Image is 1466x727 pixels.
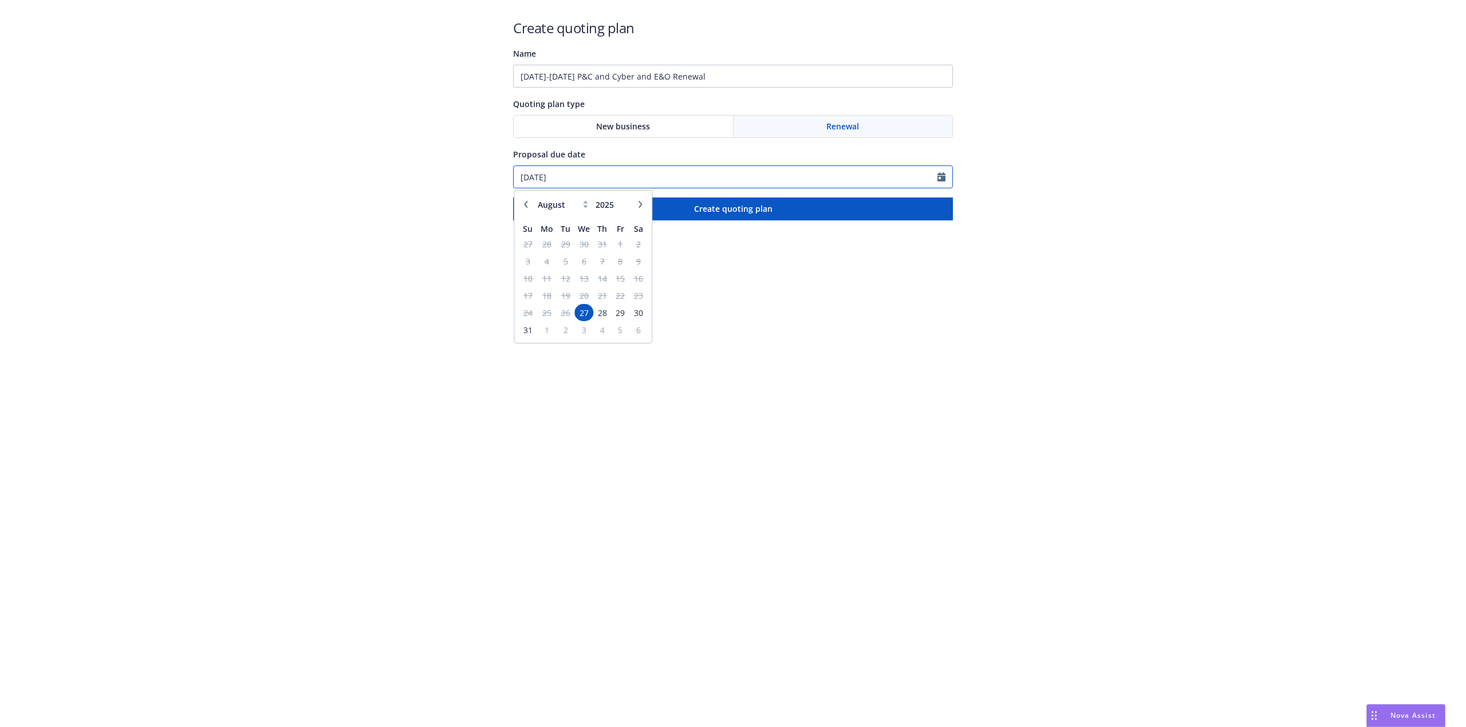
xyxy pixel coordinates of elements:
span: 29 [613,306,628,320]
td: 3 [574,321,593,338]
td: 14 [593,270,611,287]
span: 31 [520,323,535,337]
td: 11 [537,270,557,287]
span: 4 [594,323,610,337]
td: 5 [557,252,574,270]
span: 13 [576,271,592,286]
span: 23 [630,289,646,303]
td: 22 [612,287,629,304]
span: 30 [630,306,646,320]
td: 31 [593,235,611,252]
span: 25 [538,306,555,320]
span: 3 [520,254,535,268]
span: 1 [613,237,628,251]
td: 8 [612,252,629,270]
span: 14 [594,271,610,286]
span: 24 [520,306,535,320]
td: 4 [593,321,611,338]
span: Renewal [826,120,859,132]
td: 18 [537,287,557,304]
td: 30 [574,235,593,252]
span: 5 [613,323,628,337]
td: 20 [574,287,593,304]
span: 1 [538,323,555,337]
span: Create quoting plan [694,203,773,214]
button: Create quoting plan [513,197,953,220]
td: 23 [629,287,647,304]
span: Su [523,223,533,234]
span: 11 [538,271,555,286]
span: Tu [561,223,570,234]
span: 17 [520,289,535,303]
td: 27 [574,304,593,321]
span: New business [596,120,650,132]
span: Fr [617,223,624,234]
td: 7 [593,252,611,270]
td: 19 [557,287,574,304]
span: 29 [558,237,573,251]
td: 31 [519,321,537,338]
span: 6 [576,254,592,268]
td: 6 [574,252,593,270]
td: 16 [629,270,647,287]
span: Sa [634,223,643,234]
span: 26 [558,306,573,320]
td: 24 [519,304,537,321]
td: 1 [612,235,629,252]
td: 6 [629,321,647,338]
div: Drag to move [1367,705,1381,726]
span: 7 [594,254,610,268]
span: 8 [613,254,628,268]
h1: Create quoting plan [513,18,953,37]
span: 16 [630,271,646,286]
td: 28 [537,235,557,252]
td: 27 [519,235,537,252]
span: 30 [576,237,592,251]
span: 3 [576,323,592,337]
span: 20 [576,289,592,303]
td: 2 [629,235,647,252]
td: 10 [519,270,537,287]
td: 4 [537,252,557,270]
span: 28 [594,306,610,320]
span: 21 [594,289,610,303]
td: 28 [593,304,611,321]
span: 27 [520,237,535,251]
span: Th [597,223,607,234]
span: 31 [594,237,610,251]
span: 2 [630,237,646,251]
span: Name [513,48,536,59]
td: 29 [557,235,574,252]
td: 13 [574,270,593,287]
td: 25 [537,304,557,321]
span: Quoting plan type [513,98,585,109]
td: 21 [593,287,611,304]
span: Mo [541,223,553,234]
td: 15 [612,270,629,287]
span: 2 [558,323,573,337]
span: 5 [558,254,573,268]
span: 15 [613,271,628,286]
span: 6 [630,323,646,337]
span: 18 [538,289,555,303]
span: 10 [520,271,535,286]
span: 19 [558,289,573,303]
td: 12 [557,270,574,287]
td: 30 [629,304,647,321]
span: We [578,223,590,234]
td: 2 [557,321,574,338]
span: 22 [613,289,628,303]
td: 5 [612,321,629,338]
button: Nova Assist [1366,704,1445,727]
span: 4 [538,254,555,268]
td: 17 [519,287,537,304]
span: 27 [576,306,592,320]
td: 9 [629,252,647,270]
svg: Calendar [937,172,945,181]
td: 3 [519,252,537,270]
td: 1 [537,321,557,338]
span: 28 [538,237,555,251]
td: 29 [612,304,629,321]
span: 9 [630,254,646,268]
